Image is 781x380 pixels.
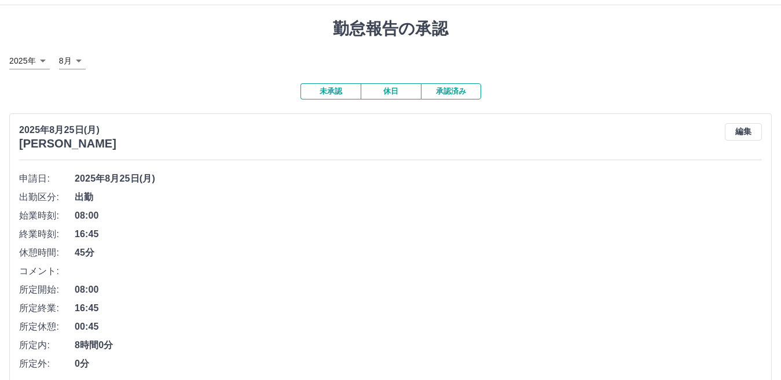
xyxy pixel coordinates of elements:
button: 承認済み [421,83,481,99]
h1: 勤怠報告の承認 [9,19,772,39]
span: 2025年8月25日(月) [75,172,762,186]
span: 所定終業: [19,301,75,315]
span: 所定内: [19,338,75,352]
div: 2025年 [9,53,50,69]
h3: [PERSON_NAME] [19,137,116,150]
span: 08:00 [75,209,762,223]
span: 00:45 [75,320,762,334]
div: 8月 [59,53,86,69]
button: 編集 [725,123,762,141]
span: 出勤 [75,190,762,204]
button: 休日 [361,83,421,99]
span: 8時間0分 [75,338,762,352]
span: 16:45 [75,227,762,241]
span: 08:00 [75,283,762,297]
span: 0分 [75,357,762,371]
span: 始業時刻: [19,209,75,223]
span: 申請日: [19,172,75,186]
span: コメント: [19,264,75,278]
span: 所定開始: [19,283,75,297]
span: 所定休憩: [19,320,75,334]
span: 16:45 [75,301,762,315]
span: 45分 [75,246,762,260]
p: 2025年8月25日(月) [19,123,116,137]
span: 所定外: [19,357,75,371]
span: 出勤区分: [19,190,75,204]
span: 終業時刻: [19,227,75,241]
button: 未承認 [300,83,361,99]
span: 休憩時間: [19,246,75,260]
